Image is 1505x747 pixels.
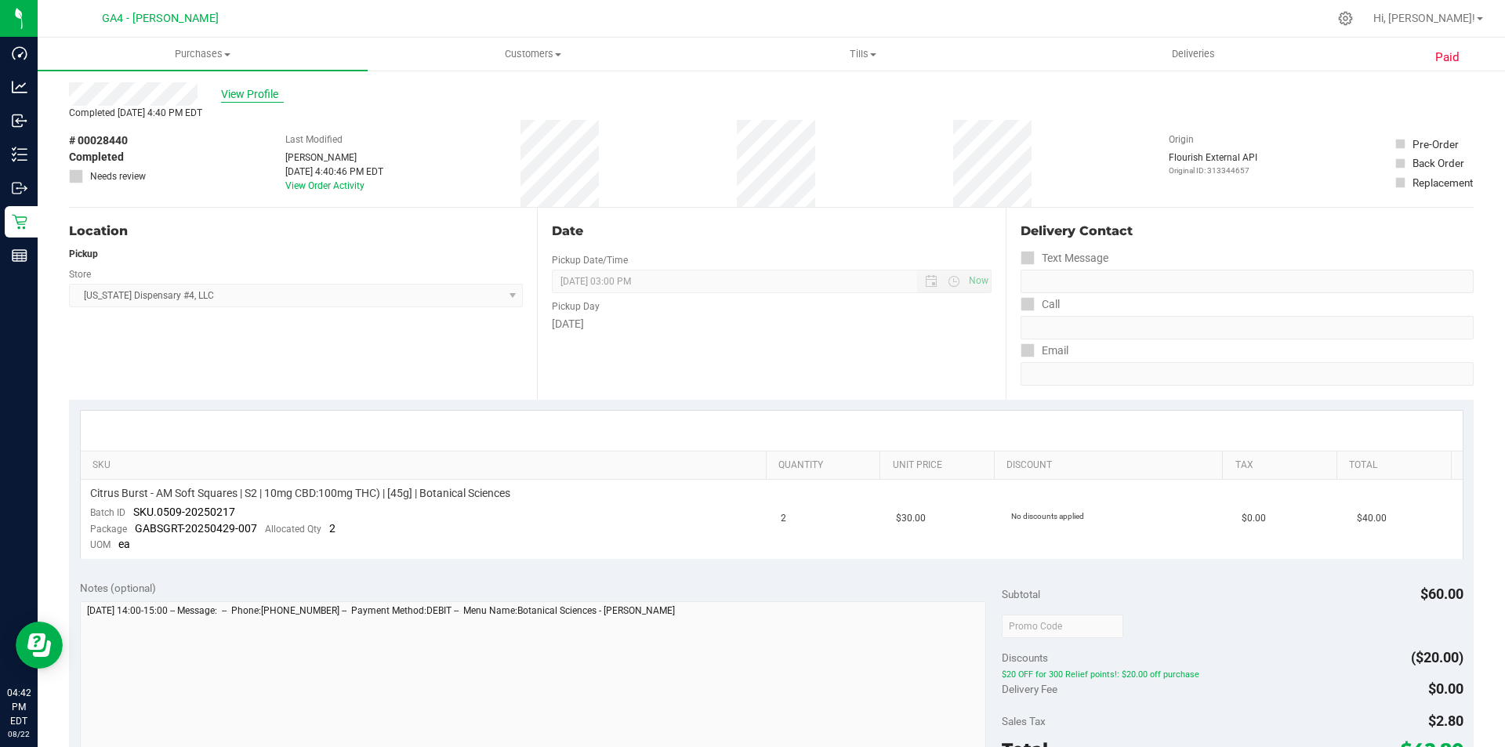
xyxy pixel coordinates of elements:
label: Text Message [1021,247,1108,270]
div: Manage settings [1336,11,1355,26]
label: Store [69,267,91,281]
span: Discounts [1002,644,1048,672]
inline-svg: Retail [12,214,27,230]
span: Subtotal [1002,588,1040,600]
div: Location [69,222,523,241]
a: Tills [698,38,1028,71]
div: Replacement [1413,175,1473,190]
span: SKU.0509-20250217 [133,506,235,518]
span: Purchases [38,47,368,61]
div: [PERSON_NAME] [285,150,383,165]
span: Completed [69,149,124,165]
span: $0.00 [1428,680,1463,697]
span: Sales Tax [1002,715,1046,727]
span: $30.00 [896,511,926,526]
span: 2 [329,522,335,535]
div: Delivery Contact [1021,222,1474,241]
inline-svg: Analytics [12,79,27,95]
inline-svg: Outbound [12,180,27,196]
span: Deliveries [1151,47,1236,61]
span: View Profile [221,86,284,103]
span: Batch ID [90,507,125,518]
div: Back Order [1413,155,1464,171]
span: GABSGRT-20250429-007 [135,522,257,535]
a: Unit Price [893,459,988,472]
a: Discount [1006,459,1217,472]
span: Citrus Burst - AM Soft Squares | S2 | 10mg CBD:100mg THC) | [45g] | Botanical Sciences [90,486,510,501]
span: Paid [1435,49,1460,67]
span: 2 [781,511,786,526]
span: Allocated Qty [265,524,321,535]
a: Total [1349,459,1445,472]
span: Hi, [PERSON_NAME]! [1373,12,1475,24]
a: Customers [368,38,698,71]
span: $2.80 [1428,713,1463,729]
span: ea [118,538,130,550]
div: Pre-Order [1413,136,1459,152]
label: Email [1021,339,1068,362]
p: Original ID: 313344657 [1169,165,1257,176]
span: Delivery Fee [1002,683,1057,695]
strong: Pickup [69,248,98,259]
label: Pickup Date/Time [552,253,628,267]
a: Tax [1235,459,1331,472]
input: Format: (999) 999-9999 [1021,270,1474,293]
inline-svg: Dashboard [12,45,27,61]
inline-svg: Reports [12,248,27,263]
span: UOM [90,539,111,550]
label: Origin [1169,132,1194,147]
inline-svg: Inbound [12,113,27,129]
span: $40.00 [1357,511,1387,526]
label: Call [1021,293,1060,316]
span: $60.00 [1420,586,1463,602]
span: # 00028440 [69,132,128,149]
p: 08/22 [7,728,31,740]
span: Needs review [90,169,146,183]
div: [DATE] 4:40:46 PM EDT [285,165,383,179]
span: Customers [368,47,697,61]
input: Format: (999) 999-9999 [1021,316,1474,339]
iframe: Resource center [16,622,63,669]
a: Quantity [778,459,874,472]
span: ($20.00) [1411,649,1463,665]
span: No discounts applied [1011,512,1084,520]
span: Package [90,524,127,535]
input: Promo Code [1002,615,1123,638]
span: $20 OFF for 300 Relief points!: $20.00 off purchase [1002,669,1463,680]
label: Pickup Day [552,299,600,314]
a: View Order Activity [285,180,364,191]
a: SKU [92,459,760,472]
span: Notes (optional) [80,582,156,594]
a: Purchases [38,38,368,71]
span: Tills [698,47,1027,61]
label: Last Modified [285,132,343,147]
div: Date [552,222,991,241]
span: GA4 - [PERSON_NAME] [102,12,219,25]
span: $0.00 [1242,511,1266,526]
span: Completed [DATE] 4:40 PM EDT [69,107,202,118]
p: 04:42 PM EDT [7,686,31,728]
div: Flourish External API [1169,150,1257,176]
div: [DATE] [552,316,991,332]
a: Deliveries [1028,38,1358,71]
inline-svg: Inventory [12,147,27,162]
